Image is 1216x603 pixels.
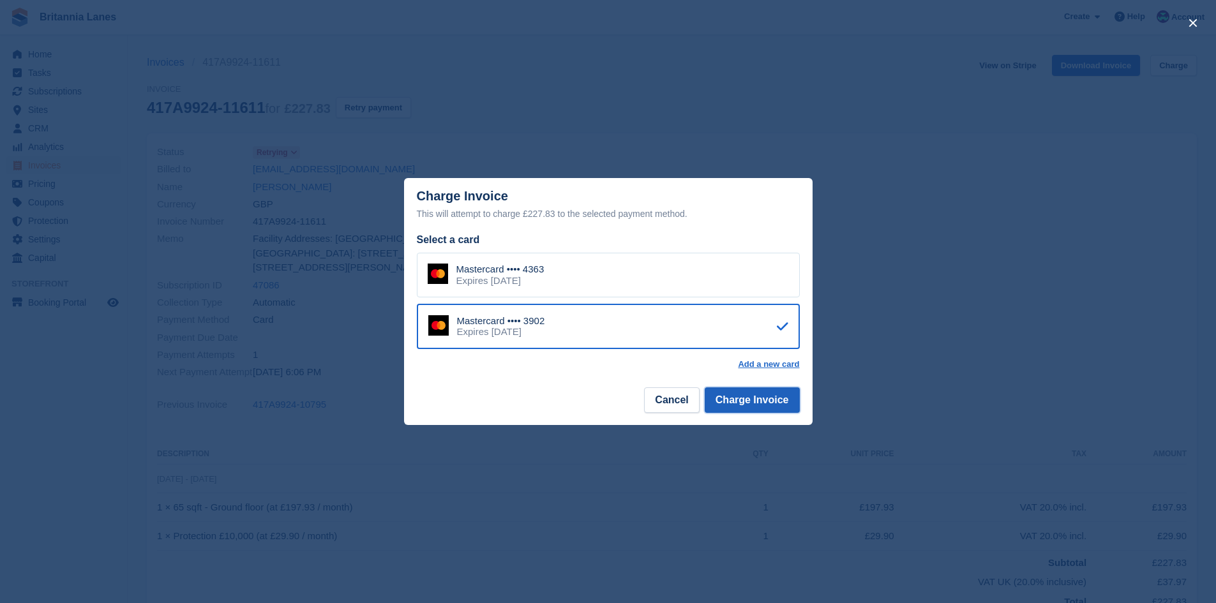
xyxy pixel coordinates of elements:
[738,359,799,369] a: Add a new card
[644,387,699,413] button: Cancel
[417,206,800,221] div: This will attempt to charge £227.83 to the selected payment method.
[705,387,800,413] button: Charge Invoice
[456,275,544,287] div: Expires [DATE]
[428,264,448,284] img: Mastercard Logo
[417,232,800,248] div: Select a card
[417,189,800,221] div: Charge Invoice
[428,315,449,336] img: Mastercard Logo
[1183,13,1203,33] button: close
[457,315,545,327] div: Mastercard •••• 3902
[456,264,544,275] div: Mastercard •••• 4363
[457,326,545,338] div: Expires [DATE]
